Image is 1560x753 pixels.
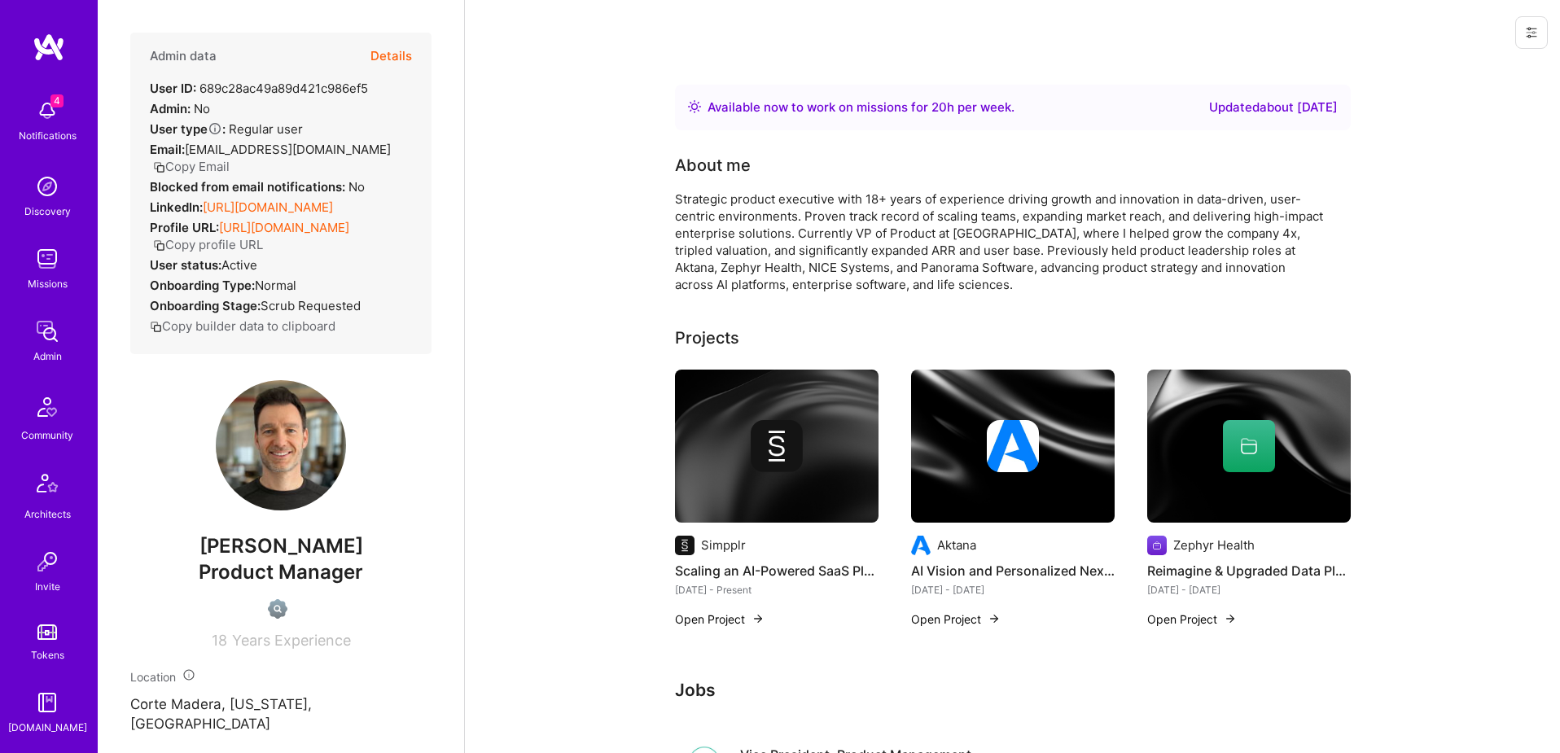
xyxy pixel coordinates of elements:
div: Simpplr [701,536,746,554]
div: 689c28ac49a89d421c986ef5 [150,80,368,97]
span: 4 [50,94,64,107]
img: discovery [31,170,64,203]
button: Copy profile URL [153,236,263,253]
div: Missions [28,275,68,292]
img: Not Scrubbed [268,599,287,619]
strong: LinkedIn: [150,199,203,215]
button: Open Project [1147,611,1237,628]
a: [URL][DOMAIN_NAME] [219,220,349,235]
div: Discovery [24,203,71,220]
h4: Admin data [150,49,217,63]
button: Details [370,33,412,80]
img: Availability [688,100,701,113]
strong: Onboarding Stage: [150,298,261,313]
div: Community [21,427,73,444]
img: Company logo [987,420,1039,472]
span: 20 [931,99,947,115]
div: Invite [35,578,60,595]
span: [EMAIL_ADDRESS][DOMAIN_NAME] [185,142,391,157]
button: Copy builder data to clipboard [150,317,335,335]
img: Company logo [751,420,803,472]
div: Aktana [937,536,976,554]
div: Admin [33,348,62,365]
img: arrow-right [988,612,1001,625]
div: Architects [24,506,71,523]
div: Available now to work on missions for h per week . [708,98,1014,117]
button: Copy Email [153,158,230,175]
strong: Admin: [150,101,191,116]
img: cover [911,370,1115,523]
span: [PERSON_NAME] [130,534,432,558]
strong: Onboarding Type: [150,278,255,293]
div: No [150,178,365,195]
strong: User ID: [150,81,196,96]
div: No [150,100,210,117]
h4: AI Vision and Personalized Next-Best-Action Recommendations [911,560,1115,581]
div: Projects [675,326,739,350]
div: Strategic product executive with 18+ years of experience driving growth and innovation in data-dr... [675,190,1326,293]
img: teamwork [31,243,64,275]
i: Help [208,121,222,136]
img: bell [31,94,64,127]
h4: Scaling an AI-Powered SaaS Platform to Global Leadership [675,560,879,581]
img: arrow-right [752,612,765,625]
img: guide book [31,686,64,719]
img: Invite [31,545,64,578]
img: tokens [37,624,57,640]
strong: User status: [150,257,221,273]
span: Years Experience [232,632,351,649]
i: icon Copy [150,321,162,333]
img: Architects [28,466,67,506]
strong: User type : [150,121,226,137]
div: [DATE] - Present [675,581,879,598]
h3: Jobs [675,680,1351,700]
div: [DATE] - [DATE] [1147,581,1351,598]
strong: Profile URL: [150,220,219,235]
button: Open Project [675,611,765,628]
a: [URL][DOMAIN_NAME] [203,199,333,215]
span: Scrub Requested [261,298,361,313]
strong: Blocked from email notifications: [150,179,348,195]
div: About me [675,153,751,177]
span: 18 [212,632,227,649]
img: cover [675,370,879,523]
img: logo [33,33,65,62]
strong: Email: [150,142,185,157]
i: icon Copy [153,161,165,173]
img: admin teamwork [31,315,64,348]
span: normal [255,278,296,293]
button: Open Project [911,611,1001,628]
img: arrow-right [1224,612,1237,625]
img: Company logo [1147,536,1167,555]
div: [DOMAIN_NAME] [8,719,87,736]
img: Community [28,387,67,427]
span: Product Manager [199,560,363,584]
span: Active [221,257,257,273]
img: cover [1147,370,1351,523]
div: [DATE] - [DATE] [911,581,1115,598]
i: icon Copy [153,239,165,252]
div: Zephyr Health [1173,536,1255,554]
p: Corte Madera, [US_STATE], [GEOGRAPHIC_DATA] [130,695,432,734]
div: Location [130,668,432,685]
h4: Reimagine & Upgraded Data Platform and Mobile App Revamp [1147,560,1351,581]
div: Tokens [31,646,64,663]
img: Company logo [675,536,695,555]
div: Regular user [150,120,303,138]
img: User Avatar [216,380,346,510]
div: Updated about [DATE] [1209,98,1338,117]
div: Notifications [19,127,77,144]
img: Company logo [911,536,931,555]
